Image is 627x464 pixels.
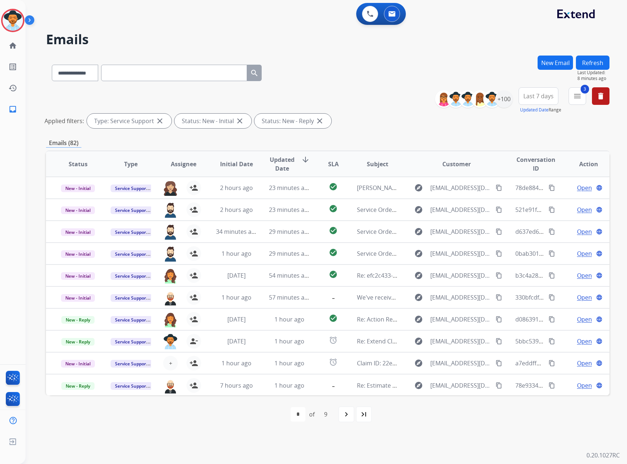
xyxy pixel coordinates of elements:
mat-icon: content_copy [549,294,555,301]
mat-icon: check_circle [329,270,338,279]
span: Service Support [111,294,152,302]
p: 0.20.1027RC [586,451,620,460]
mat-icon: inbox [8,105,17,114]
button: Refresh [576,56,609,70]
mat-icon: explore [414,183,423,192]
div: of [309,410,315,419]
span: Open [577,205,592,214]
mat-icon: language [596,338,603,345]
span: 7 hours ago [220,381,253,389]
span: Re: Estimate from Jewel-Craft, Estimate for EXTEND Job # 8042991332 Customer: [PERSON_NAME] [357,381,623,389]
mat-icon: content_copy [496,338,502,345]
mat-icon: content_copy [496,272,502,279]
img: agent-avatar [163,202,178,218]
mat-icon: content_copy [496,294,502,301]
span: 330bfcdf-bd2a-4bff-9e68-73d59af3d63d [515,293,623,301]
span: New - Initial [61,206,95,214]
mat-icon: content_copy [549,228,555,235]
span: Service Support [111,272,152,280]
span: 34 minutes ago [216,228,258,236]
mat-icon: person_add [189,227,198,236]
button: New Email [538,56,573,70]
span: 1 hour ago [222,293,251,301]
span: Open [577,271,592,280]
span: Conversation ID [515,155,556,173]
span: 57 minutes ago [269,293,311,301]
span: New - Reply [61,382,95,390]
mat-icon: person_add [189,249,198,258]
span: Subject [367,160,388,168]
span: [EMAIL_ADDRESS][DOMAIN_NAME] [430,271,492,280]
img: agent-avatar [163,180,178,196]
span: 54 minutes ago [269,271,311,279]
mat-icon: alarm [329,336,338,345]
mat-icon: explore [414,359,423,368]
mat-icon: - [329,292,338,301]
span: 2 hours ago [220,184,253,192]
th: Action [557,151,609,177]
span: + [169,359,172,368]
mat-icon: content_copy [549,185,555,191]
mat-icon: person_add [189,293,198,302]
span: Service Support [111,206,152,214]
mat-icon: navigate_next [342,410,351,419]
span: d0863911-f632-465f-a5ac-cce227bb2126 [515,315,625,323]
mat-icon: check_circle [329,314,338,323]
mat-icon: close [235,117,244,125]
img: agent-avatar [163,312,178,327]
span: Claim ID: 22e46d16-7980-4ede-a3b2-4f7e55da04f9 [357,359,493,367]
img: agent-avatar [163,246,178,262]
mat-icon: close [155,117,164,125]
span: Open [577,381,592,390]
span: 3 [581,85,589,94]
span: Service Support [111,338,152,346]
mat-icon: content_copy [549,316,555,323]
span: [DATE] [227,337,246,345]
mat-icon: - [329,380,338,389]
span: Customer [442,160,471,168]
mat-icon: person_add [189,183,198,192]
span: New - Initial [61,272,95,280]
span: [EMAIL_ADDRESS][DOMAIN_NAME] [430,249,492,258]
span: Last Updated: [577,70,609,76]
span: Updated Date [269,155,295,173]
mat-icon: language [596,185,603,191]
span: SLA [328,160,339,168]
mat-icon: language [596,382,603,389]
div: Type: Service Support [87,114,172,128]
button: Updated Date [520,107,549,113]
span: [DATE] [227,315,246,323]
mat-icon: last_page [359,410,368,419]
span: [EMAIL_ADDRESS][DOMAIN_NAME] [430,315,492,324]
mat-icon: content_copy [549,250,555,257]
mat-icon: explore [414,381,423,390]
div: Status: New - Initial [174,114,251,128]
span: [PERSON_NAME] 040TAAW388 [357,184,439,192]
p: Applied filters: [45,117,84,125]
span: New - Initial [61,250,95,258]
span: [EMAIL_ADDRESS][DOMAIN_NAME][DATE] [430,183,492,192]
span: Open [577,183,592,192]
span: Open [577,359,592,368]
mat-icon: content_copy [549,206,555,213]
span: New - Reply [61,316,95,324]
span: 23 minutes ago [269,184,311,192]
span: Service Support [111,228,152,236]
span: 2 hours ago [220,206,253,214]
p: Emails (82) [46,138,81,148]
mat-icon: content_copy [549,272,555,279]
span: Open [577,315,592,324]
span: [EMAIL_ADDRESS][DOMAIN_NAME] [430,359,492,368]
mat-icon: language [596,206,603,213]
img: agent-avatar [163,378,178,393]
mat-icon: content_copy [496,360,502,366]
mat-icon: language [596,294,603,301]
span: 29 minutes ago [269,228,311,236]
mat-icon: check_circle [329,226,338,235]
img: agent-avatar [163,334,178,349]
mat-icon: menu [573,92,582,100]
mat-icon: language [596,250,603,257]
mat-icon: content_copy [549,382,555,389]
span: 1 hour ago [222,359,251,367]
span: Assignee [171,160,196,168]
